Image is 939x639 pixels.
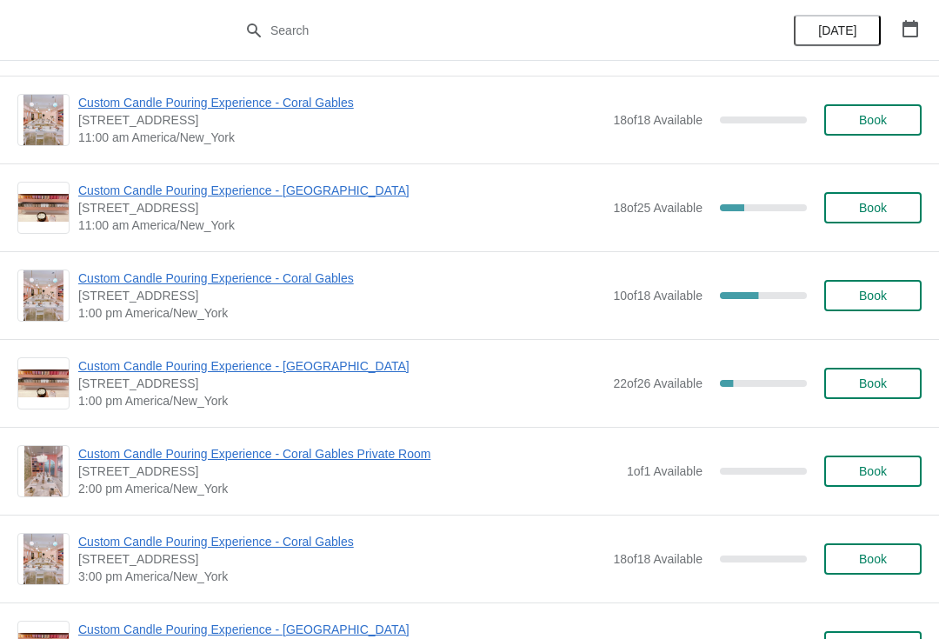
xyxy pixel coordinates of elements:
span: Custom Candle Pouring Experience - Coral Gables [78,270,604,287]
span: Book [859,464,887,478]
span: 10 of 18 Available [613,289,703,303]
span: [STREET_ADDRESS] [78,287,604,304]
span: 11:00 am America/New_York [78,216,604,234]
span: Custom Candle Pouring Experience - [GEOGRAPHIC_DATA] [78,621,604,638]
button: Book [824,280,922,311]
span: 18 of 25 Available [613,201,703,215]
span: [STREET_ADDRESS] [78,199,604,216]
span: [STREET_ADDRESS] [78,375,604,392]
img: Custom Candle Pouring Experience - Coral Gables | 154 Giralda Avenue, Coral Gables, FL, USA | 11:... [23,95,64,145]
span: 1:00 pm America/New_York [78,304,604,322]
span: Custom Candle Pouring Experience - Coral Gables Private Room [78,445,618,463]
img: Custom Candle Pouring Experience - Coral Gables | 154 Giralda Avenue, Coral Gables, FL, USA | 3:0... [23,534,64,584]
button: Book [824,368,922,399]
span: Book [859,289,887,303]
span: Book [859,376,887,390]
span: [STREET_ADDRESS] [78,550,604,568]
span: Custom Candle Pouring Experience - [GEOGRAPHIC_DATA] [78,182,604,199]
span: [DATE] [818,23,856,37]
span: 18 of 18 Available [613,552,703,566]
img: Custom Candle Pouring Experience - Fort Lauderdale | 914 East Las Olas Boulevard, Fort Lauderdale... [18,369,69,398]
button: Book [824,456,922,487]
button: Book [824,192,922,223]
button: Book [824,104,922,136]
span: Custom Candle Pouring Experience - Coral Gables [78,533,604,550]
span: Book [859,552,887,566]
img: Custom Candle Pouring Experience - Coral Gables Private Room | 154 Giralda Avenue, Coral Gables, ... [24,446,63,496]
img: Custom Candle Pouring Experience - Fort Lauderdale | 914 East Las Olas Boulevard, Fort Lauderdale... [18,194,69,223]
span: 3:00 pm America/New_York [78,568,604,585]
span: 1:00 pm America/New_York [78,392,604,409]
span: 11:00 am America/New_York [78,129,604,146]
img: Custom Candle Pouring Experience - Coral Gables | 154 Giralda Avenue, Coral Gables, FL, USA | 1:0... [23,270,64,321]
span: 18 of 18 Available [613,113,703,127]
span: Book [859,113,887,127]
span: [STREET_ADDRESS] [78,111,604,129]
span: Custom Candle Pouring Experience - [GEOGRAPHIC_DATA] [78,357,604,375]
span: 1 of 1 Available [627,464,703,478]
span: 22 of 26 Available [613,376,703,390]
span: 2:00 pm America/New_York [78,480,618,497]
span: [STREET_ADDRESS] [78,463,618,480]
span: Book [859,201,887,215]
input: Search [270,15,704,46]
button: [DATE] [794,15,881,46]
span: Custom Candle Pouring Experience - Coral Gables [78,94,604,111]
button: Book [824,543,922,575]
